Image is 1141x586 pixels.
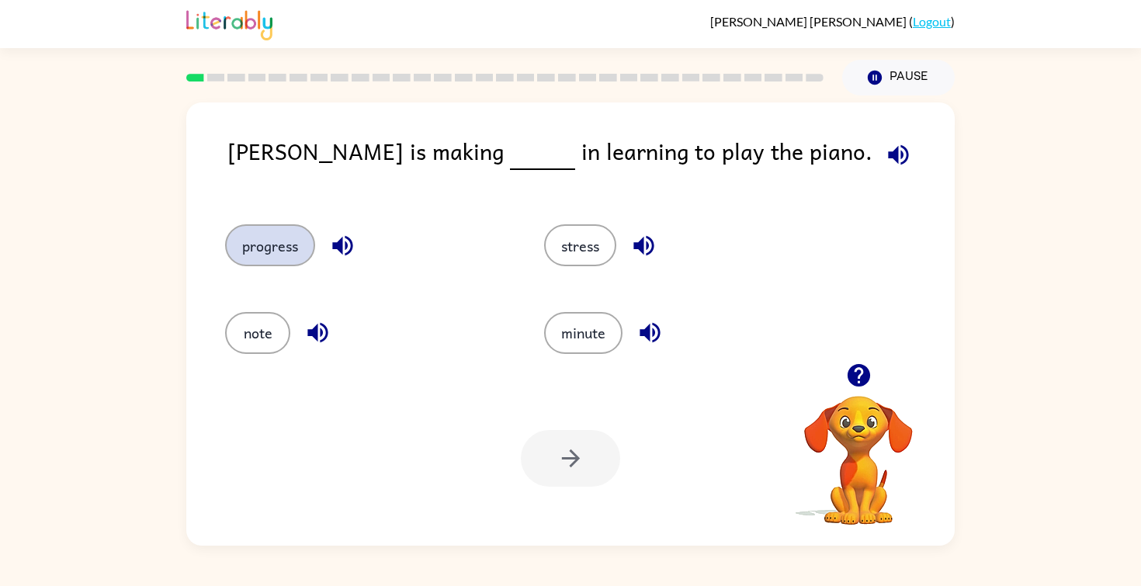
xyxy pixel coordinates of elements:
button: minute [544,312,623,354]
div: ( ) [710,14,955,29]
span: [PERSON_NAME] [PERSON_NAME] [710,14,909,29]
button: Pause [842,60,955,95]
a: Logout [913,14,951,29]
button: note [225,312,290,354]
img: Literably [186,6,272,40]
button: progress [225,224,315,266]
video: Your browser must support playing .mp4 files to use Literably. Please try using another browser. [781,372,936,527]
div: [PERSON_NAME] is making in learning to play the piano. [227,133,955,193]
button: stress [544,224,616,266]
